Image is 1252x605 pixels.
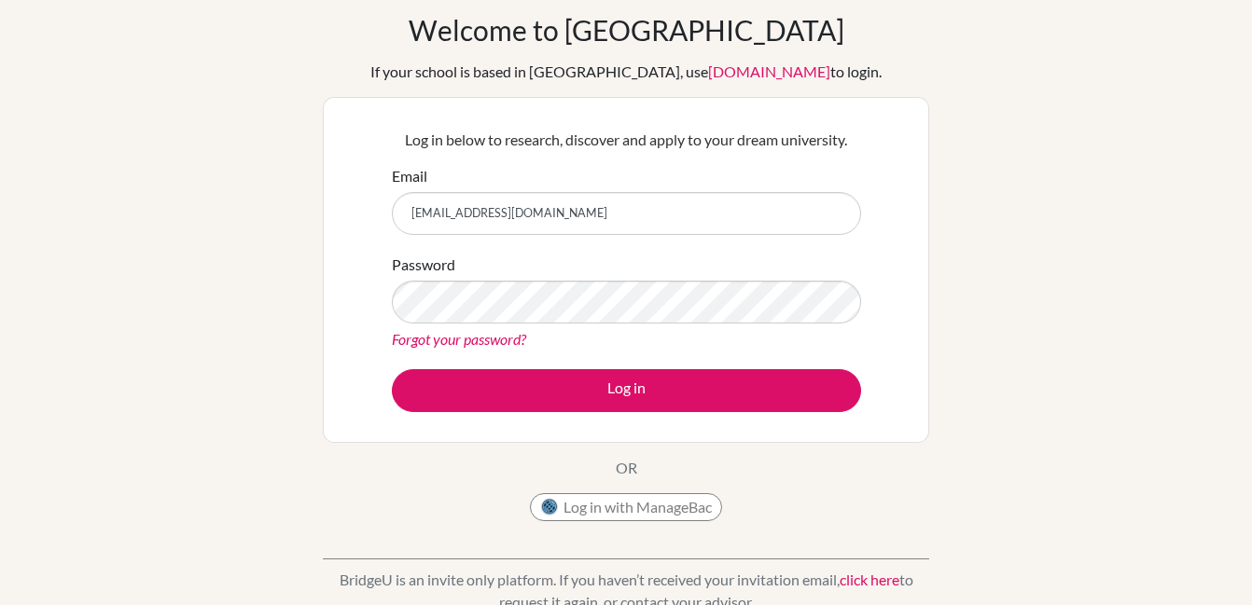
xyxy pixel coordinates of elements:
[840,571,899,588] a: click here
[392,330,526,348] a: Forgot your password?
[409,13,844,47] h1: Welcome to [GEOGRAPHIC_DATA]
[530,493,722,521] button: Log in with ManageBac
[392,369,861,412] button: Log in
[370,61,882,83] div: If your school is based in [GEOGRAPHIC_DATA], use to login.
[708,62,830,80] a: [DOMAIN_NAME]
[616,457,637,479] p: OR
[392,165,427,187] label: Email
[392,254,455,276] label: Password
[392,129,861,151] p: Log in below to research, discover and apply to your dream university.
